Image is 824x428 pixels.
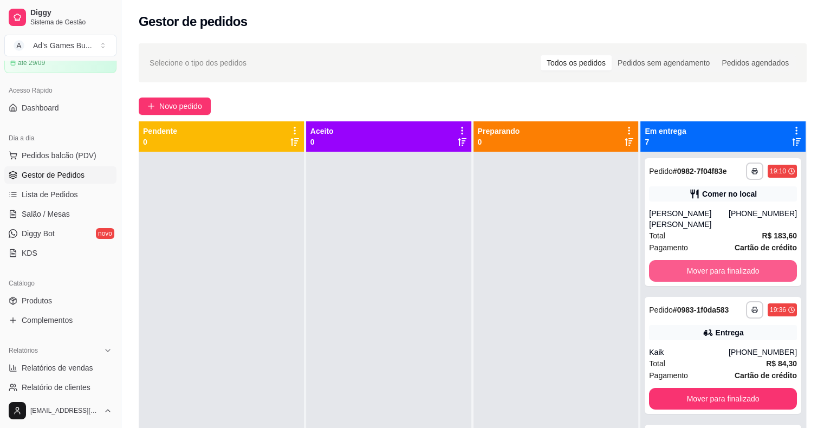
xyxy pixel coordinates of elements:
[673,167,727,176] strong: # 0982-7f04f83e
[9,346,38,355] span: Relatórios
[4,225,116,242] a: Diggy Botnovo
[649,388,797,410] button: Mover para finalizado
[22,170,85,180] span: Gestor de Pedidos
[22,295,52,306] span: Produtos
[30,8,112,18] span: Diggy
[22,150,96,161] span: Pedidos balcão (PDV)
[4,147,116,164] button: Pedidos balcão (PDV)
[645,126,686,137] p: Em entrega
[310,126,334,137] p: Aceito
[310,137,334,147] p: 0
[30,406,99,415] span: [EMAIL_ADDRESS][DOMAIN_NAME]
[22,209,70,219] span: Salão / Mesas
[4,359,116,377] a: Relatórios de vendas
[716,327,744,338] div: Entrega
[22,102,59,113] span: Dashboard
[649,208,729,230] div: [PERSON_NAME] [PERSON_NAME]
[612,55,716,70] div: Pedidos sem agendamento
[770,306,786,314] div: 19:36
[673,306,729,314] strong: # 0983-1f0da583
[22,248,37,258] span: KDS
[649,167,673,176] span: Pedido
[649,230,665,242] span: Total
[649,242,688,254] span: Pagamento
[22,382,90,393] span: Relatório de clientes
[22,315,73,326] span: Complementos
[478,137,520,147] p: 0
[729,208,797,230] div: [PHONE_NUMBER]
[4,312,116,329] a: Complementos
[30,18,112,27] span: Sistema de Gestão
[649,358,665,369] span: Total
[22,362,93,373] span: Relatórios de vendas
[702,189,757,199] div: Comer no local
[139,13,248,30] h2: Gestor de pedidos
[541,55,612,70] div: Todos os pedidos
[139,98,211,115] button: Novo pedido
[4,129,116,147] div: Dia a dia
[735,243,797,252] strong: Cartão de crédito
[159,100,202,112] span: Novo pedido
[33,40,92,51] div: Ad's Games Bu ...
[478,126,520,137] p: Preparando
[4,205,116,223] a: Salão / Mesas
[150,57,246,69] span: Selecione o tipo dos pedidos
[4,166,116,184] a: Gestor de Pedidos
[4,398,116,424] button: [EMAIL_ADDRESS][DOMAIN_NAME]
[762,231,797,240] strong: R$ 183,60
[766,359,797,368] strong: R$ 84,30
[4,4,116,30] a: DiggySistema de Gestão
[147,102,155,110] span: plus
[4,244,116,262] a: KDS
[735,371,797,380] strong: Cartão de crédito
[14,40,24,51] span: A
[22,228,55,239] span: Diggy Bot
[649,369,688,381] span: Pagamento
[716,55,795,70] div: Pedidos agendados
[4,82,116,99] div: Acesso Rápido
[4,99,116,116] a: Dashboard
[143,137,177,147] p: 0
[649,306,673,314] span: Pedido
[22,189,78,200] span: Lista de Pedidos
[4,35,116,56] button: Select a team
[645,137,686,147] p: 7
[649,347,729,358] div: Kaik
[729,347,797,358] div: [PHONE_NUMBER]
[4,275,116,292] div: Catálogo
[770,167,786,176] div: 19:10
[18,59,45,67] article: até 29/09
[649,260,797,282] button: Mover para finalizado
[4,186,116,203] a: Lista de Pedidos
[4,379,116,396] a: Relatório de clientes
[143,126,177,137] p: Pendente
[4,292,116,309] a: Produtos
